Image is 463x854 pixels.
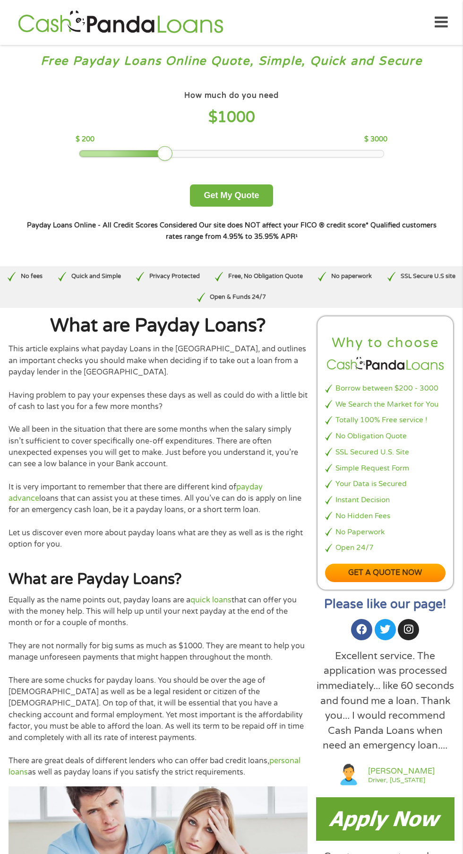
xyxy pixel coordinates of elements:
img: GetLoanNow Logo [15,9,226,36]
li: Your Data is Secured [325,479,446,489]
p: It is very important to remember that there are different kind of loans that can assist you at th... [9,481,308,516]
button: Get My Quote [190,184,273,207]
span: 1000 [217,108,255,126]
p: Free, No Obligation Quote [228,272,303,281]
a: quick loans [190,595,231,605]
h2: Why to choose [325,334,446,352]
li: No Paperwork [325,527,446,538]
a: [PERSON_NAME] [368,766,435,777]
h3: Free Payday Loans Online Quote, Simple, Quick and Secure [9,53,454,69]
p: $ 200 [76,134,94,145]
a: Get a quote now [325,564,446,582]
li: Simple Request Form [325,463,446,474]
p: Quick and Simple [71,272,121,281]
li: No Hidden Fees [325,511,446,522]
strong: Our site does NOT affect your FICO ® credit score* [199,221,369,229]
p: They are not normally for big sums as much as $1000. They are meant to help you manage unforeseen... [9,640,308,663]
li: Borrow between $200 - 3000 [325,383,446,394]
h2: What are Payday Loans? [9,570,308,589]
p: There are some chucks for payday loans. You should be over the age of [DEMOGRAPHIC_DATA] as well ... [9,675,308,744]
h4: $ [76,108,387,127]
p: No paperwork [331,272,372,281]
p: This article explains what payday Loans in the [GEOGRAPHIC_DATA], and outlines an important check... [9,343,308,378]
p: SSL Secure U.S site [401,272,455,281]
p: Let us discover even more about payday loans what are they as well as is the right option for you. [9,527,308,550]
li: Open 24/7 [325,542,446,553]
p: We all been in the situation that there are some months when the salary simply isn’t sufficient t... [9,424,308,470]
img: Payday loans now [316,797,454,840]
strong: Payday Loans Online - All Credit Scores Considered [27,221,197,229]
strong: Qualified customers rates range from 4.95% to 35.95% APR¹ [166,221,437,241]
a: Driver, [US_STATE] [368,777,435,784]
li: Instant Decision [325,495,446,505]
li: No Obligation Quote [325,431,446,442]
p: There are great deals of different lenders who can offer bad credit loans, as well as payday loan... [9,755,308,778]
p: Equally as the name points out, payday loans are a that can offer you with the money help. This w... [9,594,308,629]
p: No fees [21,272,43,281]
h4: How much do you need [184,91,279,101]
h2: Please like our page!​ [316,598,454,610]
p: Having problem to pay your expenses these days as well as could do with a little bit of cash to l... [9,390,308,413]
p: Privacy Protected [149,272,200,281]
li: We Search the Market for You [325,399,446,410]
li: Totally 100% Free service ! [325,415,446,426]
h1: What are Payday Loans? [9,316,308,335]
p: Open & Funds 24/7 [210,293,266,302]
div: Excellent service. The application was processed immediately... like 60 seconds and found me a lo... [316,649,454,753]
li: SSL Secured U.S. Site [325,447,446,458]
p: $ 3000 [364,134,387,145]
